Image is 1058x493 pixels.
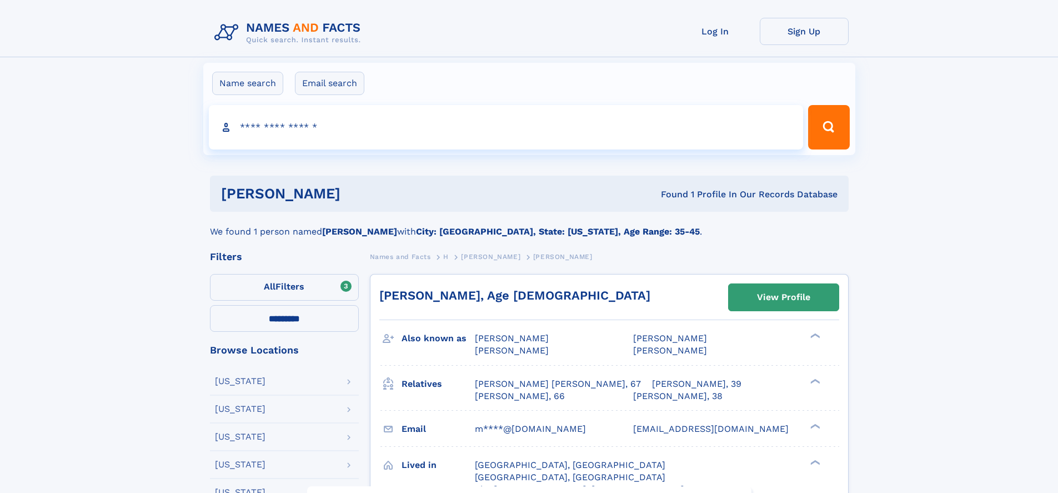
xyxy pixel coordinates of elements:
[652,378,741,390] a: [PERSON_NAME], 39
[757,285,810,310] div: View Profile
[212,72,283,95] label: Name search
[221,187,501,201] h1: [PERSON_NAME]
[215,377,265,386] div: [US_STATE]
[475,333,549,343] span: [PERSON_NAME]
[633,424,789,434] span: [EMAIL_ADDRESS][DOMAIN_NAME]
[210,18,370,48] img: Logo Names and Facts
[210,212,849,238] div: We found 1 person named with .
[370,250,431,263] a: Names and Facts
[215,460,265,469] div: [US_STATE]
[402,375,475,394] h3: Relatives
[210,345,359,355] div: Browse Locations
[633,345,707,356] span: [PERSON_NAME]
[209,105,804,150] input: search input
[760,18,849,45] a: Sign Up
[443,250,449,263] a: H
[633,390,723,402] a: [PERSON_NAME], 38
[729,284,839,311] a: View Profile
[671,18,760,45] a: Log In
[295,72,364,95] label: Email search
[215,432,265,441] div: [US_STATE]
[461,250,520,263] a: [PERSON_NAME]
[416,226,700,237] b: City: [GEOGRAPHIC_DATA], State: [US_STATE], Age Range: 35-45
[402,329,475,348] h3: Also known as
[475,345,549,356] span: [PERSON_NAME]
[443,253,449,261] span: H
[402,420,475,439] h3: Email
[322,226,397,237] b: [PERSON_NAME]
[475,460,665,470] span: [GEOGRAPHIC_DATA], [GEOGRAPHIC_DATA]
[808,422,821,430] div: ❯
[500,188,838,201] div: Found 1 Profile In Our Records Database
[402,456,475,475] h3: Lived in
[215,405,265,414] div: [US_STATE]
[808,332,821,340] div: ❯
[808,459,821,466] div: ❯
[808,377,821,385] div: ❯
[475,378,641,390] a: [PERSON_NAME] [PERSON_NAME], 67
[461,253,520,261] span: [PERSON_NAME]
[475,390,565,402] a: [PERSON_NAME], 66
[210,252,359,262] div: Filters
[633,333,707,343] span: [PERSON_NAME]
[808,105,849,150] button: Search Button
[210,274,359,301] label: Filters
[379,288,650,302] a: [PERSON_NAME], Age [DEMOGRAPHIC_DATA]
[475,472,665,482] span: [GEOGRAPHIC_DATA], [GEOGRAPHIC_DATA]
[264,281,275,292] span: All
[533,253,593,261] span: [PERSON_NAME]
